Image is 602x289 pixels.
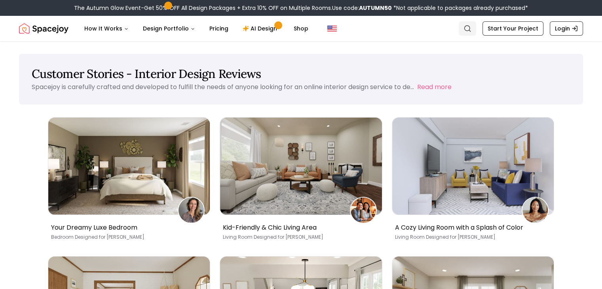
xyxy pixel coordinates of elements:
p: Kid-Friendly & Chic Living Area [223,223,376,232]
span: Designed for [426,234,456,240]
a: Kid-Friendly & Chic Living AreaTheresa ViglizzoKid-Friendly & Chic Living AreaLiving Room Designe... [220,117,382,247]
a: Start Your Project [482,21,543,36]
b: AUTUMN50 [359,4,392,12]
a: Login [550,21,583,36]
nav: Global [19,16,583,41]
span: Designed for [75,234,105,240]
img: Theresa Viglizzo [351,198,376,223]
a: Your Dreamy Luxe BedroomCharlene SimmonsYour Dreamy Luxe BedroomBedroom Designed for [PERSON_NAME] [48,117,211,247]
a: Pricing [203,21,235,36]
nav: Main [78,21,315,36]
h1: Customer Stories - Interior Design Reviews [32,67,570,81]
p: Your Dreamy Luxe Bedroom [51,223,204,232]
a: Shop [287,21,315,36]
a: AI Design [236,21,286,36]
a: A Cozy Living Room with a Splash of ColorRASHEEDAH JONESA Cozy Living Room with a Splash of Color... [392,117,555,247]
p: A Cozy Living Room with a Splash of Color [395,223,548,232]
button: Read more [417,82,452,92]
span: Use code: [332,4,392,12]
span: *Not applicable to packages already purchased* [392,4,528,12]
p: Living Room [PERSON_NAME] [395,234,548,240]
div: The Autumn Glow Event-Get 50% OFF All Design Packages + Extra 10% OFF on Multiple Rooms. [74,4,528,12]
p: Bedroom [PERSON_NAME] [51,234,204,240]
img: United States [327,24,337,33]
a: Spacejoy [19,21,68,36]
img: Charlene Simmons [179,198,204,223]
button: How It Works [78,21,135,36]
p: Living Room [PERSON_NAME] [223,234,376,240]
img: RASHEEDAH JONES [522,198,548,223]
span: Designed for [254,234,284,240]
button: Design Portfolio [137,21,201,36]
img: Spacejoy Logo [19,21,68,36]
p: Spacejoy is carefully crafted and developed to fulfill the needs of anyone looking for an online ... [32,82,414,91]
